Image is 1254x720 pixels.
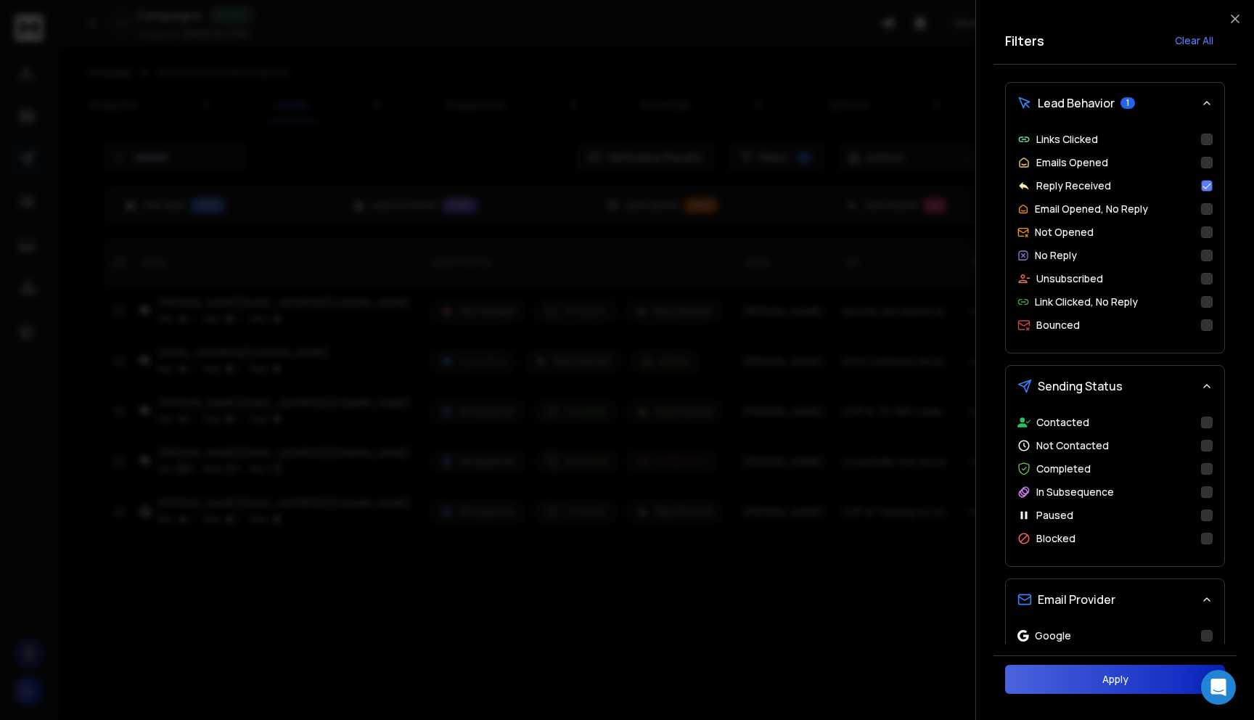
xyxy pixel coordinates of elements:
[1036,415,1089,430] p: Contacted
[1035,295,1138,309] p: Link Clicked, No Reply
[1036,462,1091,476] p: Completed
[1163,26,1225,55] button: Clear All
[1005,30,1044,51] h2: Filters
[1035,225,1094,240] p: Not Opened
[1036,508,1073,523] p: Paused
[1035,202,1148,216] p: Email Opened, No Reply
[1201,670,1236,705] div: Open Intercom Messenger
[1035,248,1077,263] p: No Reply
[1038,377,1123,395] span: Sending Status
[1006,579,1224,620] button: Email Provider
[1036,179,1111,193] p: Reply Received
[1036,271,1103,286] p: Unsubscribed
[1038,591,1115,608] span: Email Provider
[1006,123,1224,353] div: Lead Behavior1
[1036,132,1098,147] p: Links Clicked
[1120,97,1135,109] span: 1
[1036,155,1108,170] p: Emails Opened
[1005,665,1225,694] button: Apply
[1006,366,1224,406] button: Sending Status
[1006,83,1224,123] button: Lead Behavior1
[1036,485,1114,499] p: In Subsequence
[1006,406,1224,566] div: Sending Status
[1036,438,1109,453] p: Not Contacted
[1035,629,1071,643] p: Google
[1036,318,1080,332] p: Bounced
[1036,531,1075,546] p: Blocked
[1038,94,1115,112] span: Lead Behavior
[1006,620,1224,710] div: Email Provider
